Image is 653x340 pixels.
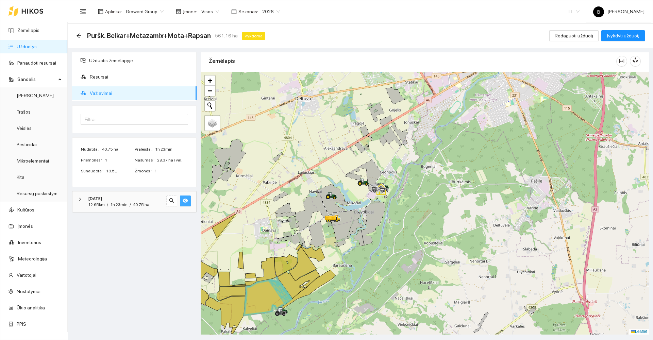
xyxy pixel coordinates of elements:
[242,32,265,40] span: Vykdoma
[107,202,108,207] span: /
[98,9,103,14] span: layout
[205,116,220,131] a: Layers
[208,86,212,95] span: −
[76,5,90,18] button: menu-fold
[205,75,215,86] a: Zoom in
[205,101,215,111] button: Initiate a new search
[209,51,616,71] div: Žemėlapis
[72,191,196,213] div: [DATE]12.65km/1h 23min/40.75 hasearcheye
[17,289,40,294] a: Nustatymai
[631,329,647,334] a: Leaflet
[135,146,155,153] span: Praleista
[17,158,49,164] a: Mikroelementai
[569,6,580,17] span: LT
[106,168,134,174] span: 18.5L
[135,168,154,174] span: Žmonės
[154,168,188,174] span: 1
[155,146,188,153] span: 1h 23min
[81,157,105,164] span: Priemonės
[166,195,177,206] button: search
[17,125,32,131] a: Veislės
[17,207,34,213] a: Kultūros
[597,6,600,17] span: B
[88,202,105,207] span: 12.65km
[90,70,191,84] span: Resursai
[130,202,131,207] span: /
[17,142,37,147] a: Pesticidai
[87,30,211,41] span: Puršk. Belkar+Metazamix+Mota+Rapsan
[126,6,164,17] span: Groward Group
[555,32,593,39] span: Redaguoti užduotį
[17,72,56,86] span: Sandėlis
[231,9,237,14] span: calendar
[17,321,26,327] a: PPIS
[601,30,645,41] button: Įvykdyti užduotį
[17,174,24,180] a: Kita
[135,157,157,164] span: Našumas
[201,6,219,17] span: Visos
[76,33,82,38] span: arrow-left
[176,9,181,14] span: shop
[616,56,627,67] button: column-width
[157,157,188,164] span: 29.37 ha / val.
[102,146,134,153] span: 40.75 ha
[17,60,56,66] a: Panaudoti resursai
[80,8,86,15] span: menu-fold
[76,33,82,39] div: Atgal
[89,54,191,67] span: Užduotis žemėlapyje
[205,86,215,96] a: Zoom out
[18,256,47,261] a: Meteorologija
[180,195,191,206] button: eye
[183,198,188,204] span: eye
[133,202,149,207] span: 40.75 ha
[617,58,627,64] span: column-width
[607,32,639,39] span: Įvykdyti užduotį
[238,8,258,15] span: Sezonas :
[90,86,191,100] span: Važiavimai
[17,28,39,33] a: Žemėlapis
[105,8,122,15] span: Aplinka :
[17,44,37,49] a: Užduotys
[105,157,134,164] span: 1
[208,76,212,85] span: +
[81,168,106,174] span: Sunaudota
[183,8,197,15] span: Įmonė :
[88,196,102,201] strong: [DATE]
[169,198,174,204] span: search
[17,191,63,196] a: Resursų paskirstymas
[81,146,102,153] span: Nudirbta
[78,197,82,201] span: right
[17,93,54,98] a: [PERSON_NAME]
[549,30,599,41] button: Redaguoti užduotį
[17,305,45,310] a: Ūkio analitika
[593,9,644,14] span: [PERSON_NAME]
[17,109,31,115] a: Trąšos
[262,6,280,17] span: 2026
[549,33,599,38] a: Redaguoti užduotį
[18,240,41,245] a: Inventorius
[17,223,33,229] a: Įmonės
[215,32,238,39] span: 561.16 ha
[17,272,36,278] a: Vartotojai
[110,202,128,207] span: 1h 23min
